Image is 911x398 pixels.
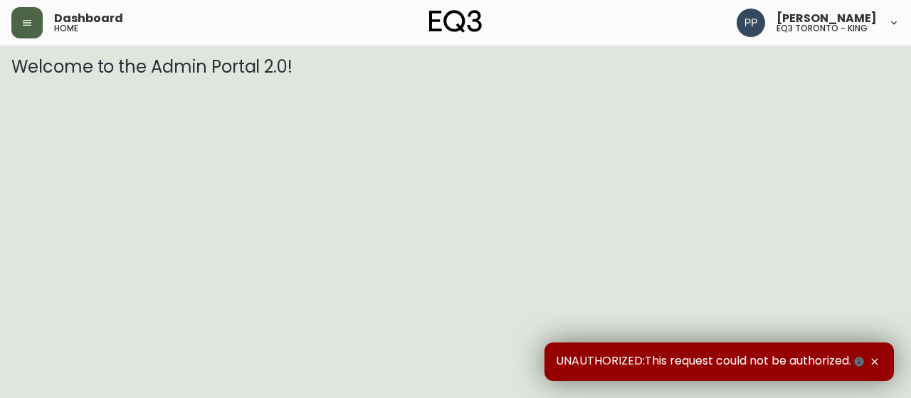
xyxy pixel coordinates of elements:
[776,13,877,24] span: [PERSON_NAME]
[54,24,78,33] h5: home
[54,13,123,24] span: Dashboard
[737,9,765,37] img: 93ed64739deb6bac3372f15ae91c6632
[776,24,868,33] h5: eq3 toronto - king
[11,57,900,77] h3: Welcome to the Admin Portal 2.0!
[556,354,867,370] span: UNAUTHORIZED:This request could not be authorized.
[429,10,482,33] img: logo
